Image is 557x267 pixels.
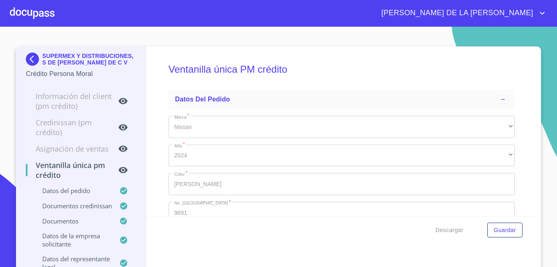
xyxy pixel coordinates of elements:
p: Ventanilla única PM crédito [26,160,118,180]
button: account of current user [375,7,547,20]
p: Datos del pedido [26,186,119,195]
button: Descargar [432,223,467,238]
span: Guardar [494,225,516,235]
h5: Ventanilla única PM crédito [169,53,515,86]
span: [PERSON_NAME] DE LA [PERSON_NAME] [375,7,537,20]
div: Nissan [169,116,515,138]
p: Información del Client (PM crédito) [26,91,118,111]
img: Docupass spot blue [26,53,42,66]
p: Datos de la empresa solicitante [26,232,119,248]
div: 2024 [169,145,515,167]
p: Crédito Persona Moral [26,69,136,79]
span: Datos del pedido [175,96,230,103]
p: Documentos CrediNissan [26,202,119,210]
span: Descargar [436,225,463,235]
div: SUPERMEX Y DISTRIBUCIONES, S DE [PERSON_NAME] DE C V [26,53,136,69]
p: Credinissan (PM crédito) [26,117,118,137]
div: Datos del pedido [169,90,515,109]
button: Guardar [487,223,523,238]
p: Documentos [26,217,119,225]
p: SUPERMEX Y DISTRIBUCIONES, S DE [PERSON_NAME] DE C V [42,53,136,66]
p: Asignación de Ventas [26,144,118,154]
